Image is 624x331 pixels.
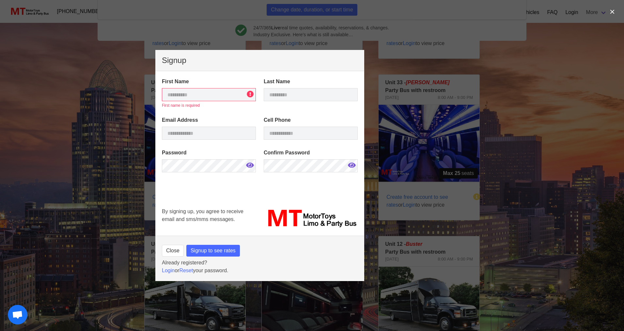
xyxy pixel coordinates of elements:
[162,245,184,257] button: Close
[264,78,358,86] label: Last Name
[162,149,256,157] label: Password
[264,116,358,124] label: Cell Phone
[162,181,261,230] iframe: reCAPTCHA
[179,268,193,273] a: Reset
[191,247,236,255] span: Signup to see rates
[162,116,256,124] label: Email Address
[162,268,175,273] a: Login
[162,78,256,86] label: First Name
[162,56,358,64] p: Signup
[186,245,240,257] button: Signup to see rates
[162,102,256,108] p: First name is required
[158,204,260,233] div: By signing up, you agree to receive email and sms/mms messages.
[162,267,358,275] p: or your password.
[8,305,27,324] a: Open chat
[264,208,358,229] img: MT_logo_name.png
[264,149,358,157] label: Confirm Password
[162,259,358,267] p: Already registered?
